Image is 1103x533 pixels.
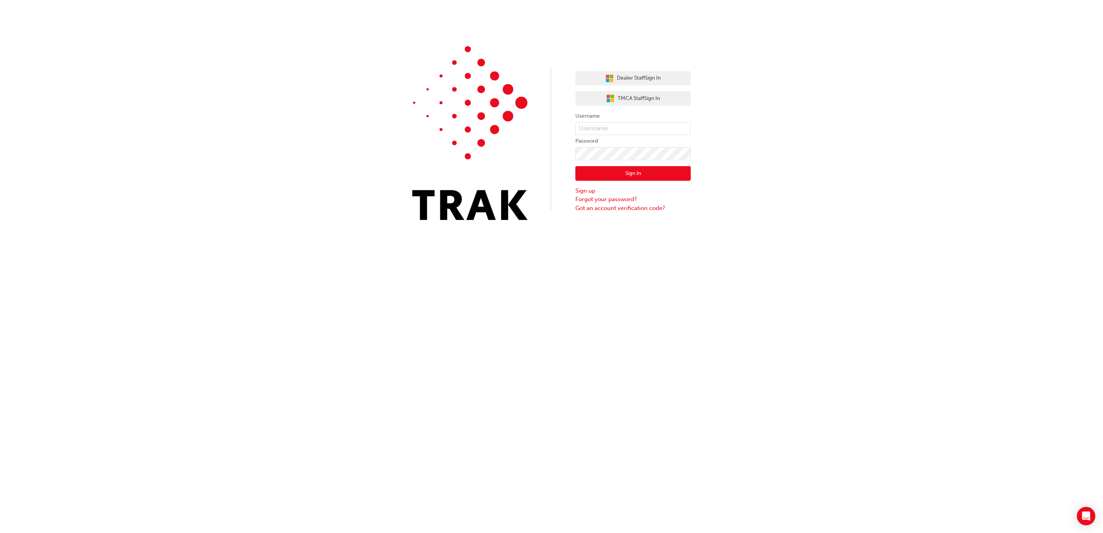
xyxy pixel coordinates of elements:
[575,137,691,146] label: Password
[575,187,691,195] a: Sign up
[575,195,691,204] a: Forgot your password?
[575,204,691,213] a: Got an account verification code?
[575,71,691,86] button: Dealer StaffSign In
[575,112,691,121] label: Username
[575,122,691,135] input: Username
[575,166,691,181] button: Sign In
[617,74,661,83] span: Dealer Staff Sign In
[1077,507,1095,525] div: Open Intercom Messenger
[412,46,528,220] img: Trak
[618,94,660,103] span: TMCA Staff Sign In
[575,91,691,106] button: TMCA StaffSign In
